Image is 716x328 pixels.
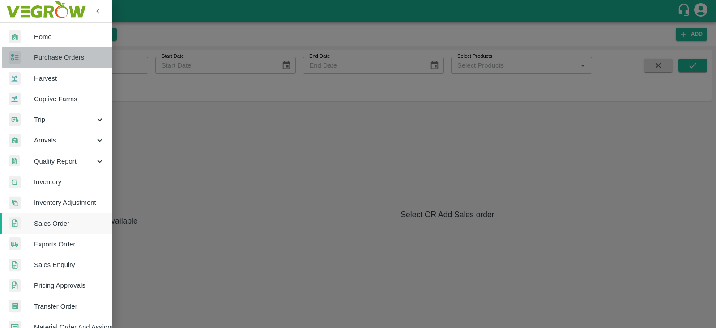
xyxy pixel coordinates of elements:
img: whArrival [9,30,21,43]
img: qualityReport [9,155,20,167]
span: Sales Order [34,219,105,229]
span: Harvest [34,73,105,83]
img: whArrival [9,134,21,147]
span: Sales Enquiry [34,260,105,270]
span: Quality Report [34,156,95,166]
span: Inventory [34,177,105,187]
img: sales [9,259,21,272]
img: shipments [9,237,21,250]
span: Transfer Order [34,302,105,311]
span: Inventory Adjustment [34,198,105,207]
img: harvest [9,92,21,106]
img: sales [9,217,21,230]
img: delivery [9,113,21,126]
span: Arrivals [34,135,95,145]
img: whInventory [9,176,21,189]
span: Home [34,32,105,42]
span: Trip [34,115,95,125]
span: Exports Order [34,239,105,249]
img: whTransfer [9,300,21,313]
span: Purchase Orders [34,52,105,62]
img: inventory [9,196,21,209]
span: Captive Farms [34,94,105,104]
img: harvest [9,72,21,85]
img: reciept [9,51,21,64]
img: sales [9,279,21,292]
span: Pricing Approvals [34,281,105,290]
